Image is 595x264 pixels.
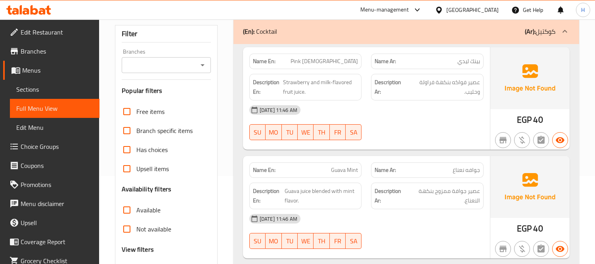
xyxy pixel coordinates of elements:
span: Branch specific items [136,126,193,135]
span: Branches [21,46,93,56]
a: Edit Restaurant [3,23,99,42]
button: SA [346,124,362,140]
button: SA [346,233,362,249]
button: Purchased item [514,132,530,148]
a: Upsell [3,213,99,232]
strong: Description En: [253,186,283,206]
span: بينك ليدي [457,57,480,66]
button: MO [266,233,281,249]
img: Ae5nvW7+0k+MAAAAAElFTkSuQmCC [490,156,570,218]
b: (En): [243,25,254,37]
span: TH [317,235,326,247]
button: FR [330,124,346,140]
span: SU [253,127,262,138]
span: Free items [136,107,165,116]
span: Guava Mint [331,166,358,174]
span: EGP [517,221,532,236]
span: Available [136,205,161,215]
button: Purchased item [514,241,530,257]
button: Not has choices [533,132,549,148]
div: Menu-management [360,5,409,15]
a: Menus [3,61,99,80]
a: Full Menu View [10,99,99,118]
span: 40 [534,112,543,127]
img: Ae5nvW7+0k+MAAAAAElFTkSuQmCC [490,47,570,109]
span: Guava juice blended with mint flavor. [285,186,358,206]
button: Open [197,60,208,71]
a: Coupons [3,156,99,175]
h3: Popular filters [122,86,211,95]
span: MO [269,235,278,247]
button: TU [282,124,298,140]
span: Choice Groups [21,142,93,151]
button: WE [298,124,314,140]
span: Menu disclaimer [21,199,93,208]
div: (En): Cocktail(Ar):كوكتيل [233,19,579,44]
button: TU [282,233,298,249]
span: Upsell items [136,164,169,173]
a: Edit Menu [10,118,99,137]
span: WE [301,127,310,138]
p: Cocktail [243,27,277,36]
span: عصير فواكه بنكهة فراولة وحليب. [408,77,480,97]
button: Not branch specific item [495,132,511,148]
strong: Name Ar: [375,166,396,174]
button: Not branch specific item [495,241,511,257]
span: SU [253,235,262,247]
span: Edit Menu [16,123,93,132]
button: MO [266,124,281,140]
h3: Availability filters [122,185,171,194]
span: Menus [22,66,93,75]
button: TH [314,124,329,140]
span: TH [317,127,326,138]
span: Strawberry and milk-flavored fruit juice. [283,77,358,97]
span: Edit Restaurant [21,27,93,37]
span: SA [349,127,358,138]
strong: Name En: [253,57,275,66]
div: [GEOGRAPHIC_DATA] [446,6,499,14]
button: WE [298,233,314,249]
span: جوافه نعناع [453,166,480,174]
span: MO [269,127,278,138]
strong: Description Ar: [375,186,406,206]
h3: View filters [122,245,154,254]
span: TU [285,127,295,138]
span: FR [333,235,342,247]
span: TU [285,235,295,247]
span: SA [349,235,358,247]
a: Sections [10,80,99,99]
span: Sections [16,85,93,94]
span: EGP [517,112,532,127]
button: Available [552,241,568,257]
span: 40 [534,221,543,236]
span: Promotions [21,180,93,189]
b: (Ar): [525,25,536,37]
a: Branches [3,42,99,61]
div: Filter [122,25,211,42]
strong: Description En: [253,77,281,97]
span: عصير جوافة ممزوج بنكهة النعناع. [408,186,480,206]
span: Not available [136,224,171,234]
button: SU [249,233,266,249]
span: H [581,6,585,14]
span: FR [333,127,342,138]
p: كوكتيل [525,27,555,36]
span: Coverage Report [21,237,93,247]
a: Promotions [3,175,99,194]
strong: Name En: [253,166,275,174]
button: SU [249,124,266,140]
span: WE [301,235,310,247]
span: [DATE] 11:46 AM [256,215,300,223]
a: Menu disclaimer [3,194,99,213]
span: Pink [DEMOGRAPHIC_DATA] [291,57,358,66]
button: FR [330,233,346,249]
span: [DATE] 11:46 AM [256,106,300,114]
strong: Name Ar: [375,57,396,66]
a: Coverage Report [3,232,99,251]
strong: Description Ar: [375,77,406,97]
button: Not has choices [533,241,549,257]
button: Available [552,132,568,148]
span: Upsell [21,218,93,227]
button: TH [314,233,329,249]
span: Coupons [21,161,93,170]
